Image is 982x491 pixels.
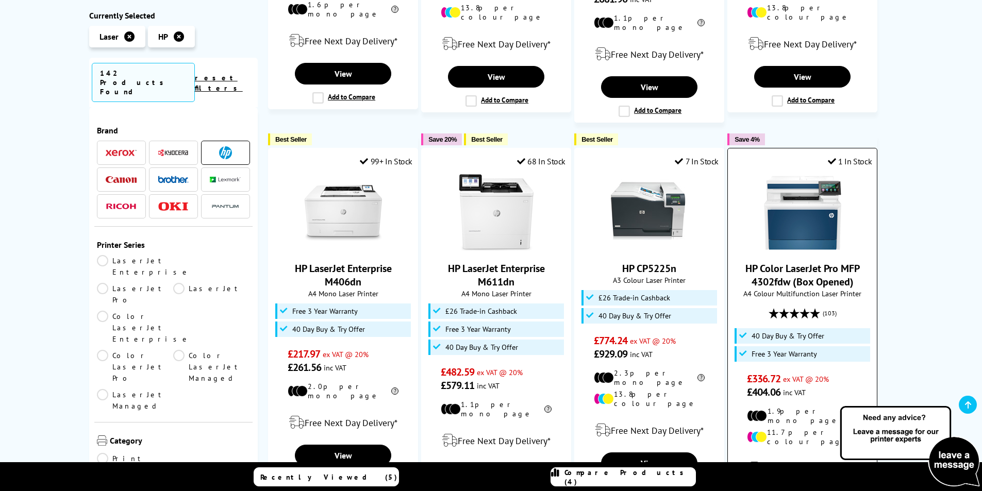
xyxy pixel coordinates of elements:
img: HP Color LaserJet Pro MFP 4302fdw (Box Opened) [764,174,841,251]
li: 2.3p per mono page [594,368,705,387]
a: LaserJet Managed [97,389,174,412]
div: modal_delivery [580,416,719,445]
a: View [601,76,697,98]
span: (103) [823,303,837,323]
a: View [295,63,391,84]
span: £482.59 [441,365,474,379]
div: 99+ In Stock [360,156,412,166]
label: Add to Compare [465,95,528,107]
a: Canon [106,173,137,186]
span: £261.56 [288,361,321,374]
img: Kyocera [158,149,189,157]
a: Compare Products (4) [551,467,696,486]
span: Free 3 Year Warranty [445,325,511,333]
span: Best Seller [275,136,307,143]
span: £26 Trade-in Cashback [598,294,670,302]
a: HP LaserJet Enterprise M611dn [458,243,535,253]
span: Laser [99,31,119,42]
span: A3 Colour Laser Printer [580,275,719,285]
label: Add to Compare [312,92,375,104]
span: Category [110,435,251,448]
a: Color LaserJet Pro [97,350,174,384]
div: modal_delivery [733,29,872,58]
li: 1.1p per mono page [441,400,552,418]
a: Ricoh [106,200,137,213]
span: ex VAT @ 20% [783,374,829,384]
div: modal_delivery [427,426,565,455]
button: Best Seller [464,133,508,145]
span: 142 Products Found [92,63,195,102]
span: 40 Day Buy & Try Offer [598,312,671,320]
img: HP LaserJet Enterprise M611dn [458,174,535,251]
span: Free 3 Year Warranty [292,307,358,315]
span: Best Seller [471,136,503,143]
li: 2.0p per mono page [288,382,398,400]
img: HP LaserJet Enterprise M406dn [305,174,382,251]
span: £774.24 [594,334,627,347]
a: View [754,66,850,88]
a: HP Color LaserJet Pro MFP 4302fdw (Box Opened) [745,262,860,289]
label: Add to Compare [619,106,681,117]
img: Open Live Chat window [838,404,982,489]
a: Pantum [210,200,241,213]
li: 13.8p per colour page [441,3,552,22]
div: modal_delivery [580,40,719,69]
span: ex VAT @ 20% [323,349,369,359]
div: modal_delivery [274,26,412,55]
span: ex VAT @ 20% [630,336,676,346]
span: inc VAT [783,387,806,397]
a: Xerox [106,146,137,159]
a: LaserJet Enterprise [97,255,190,278]
a: HP [210,146,241,159]
span: £26 Trade-in Cashback [445,307,517,315]
a: Kyocera [158,146,189,159]
a: Color LaserJet Managed [173,350,250,384]
a: reset filters [195,73,243,93]
label: Add to Compare [772,95,835,107]
div: 68 In Stock [517,156,565,166]
div: 1 In Stock [828,156,872,166]
div: Currently Selected [89,10,258,21]
a: LaserJet Pro [97,283,174,306]
a: Print Only [97,453,174,476]
img: HP [219,146,232,159]
img: OKI [158,202,189,211]
img: Brother [158,176,189,183]
span: Best Seller [581,136,613,143]
a: HP Color LaserJet Pro MFP 4302fdw (Box Opened) [764,243,841,253]
span: 40 Day Buy & Try Offer [752,332,824,340]
a: Recently Viewed (5) [254,467,399,486]
img: Category [97,435,107,446]
span: Save 4% [735,136,759,143]
a: View [448,66,544,88]
button: Best Seller [268,133,312,145]
span: £217.97 [288,347,320,361]
span: inc VAT [477,381,500,391]
span: Free 3 Year Warranty [752,350,817,358]
span: Save 20% [428,136,457,143]
a: Lexmark [210,173,241,186]
button: Best Seller [574,133,618,145]
span: inc VAT [630,349,653,359]
a: HP CP5225n [611,243,688,253]
div: modal_delivery [733,454,872,483]
span: A4 Mono Laser Printer [427,289,565,298]
li: 13.8p per colour page [747,3,858,22]
a: HP LaserJet Enterprise M611dn [448,262,545,289]
li: 1.1p per mono page [594,13,705,32]
span: HP [158,31,168,42]
span: Recently Viewed (5) [260,472,397,482]
a: OKI [158,200,189,213]
a: LaserJet [173,283,250,306]
li: 13.8p per colour page [594,390,705,408]
span: £404.06 [747,385,780,399]
span: Printer Series [97,240,251,250]
li: 11.7p per colour page [747,428,858,446]
a: View [601,452,697,474]
div: 7 In Stock [675,156,719,166]
img: Ricoh [106,204,137,209]
img: Lexmark [210,177,241,183]
img: Pantum [210,200,241,213]
div: modal_delivery [274,408,412,437]
img: Xerox [106,149,137,157]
